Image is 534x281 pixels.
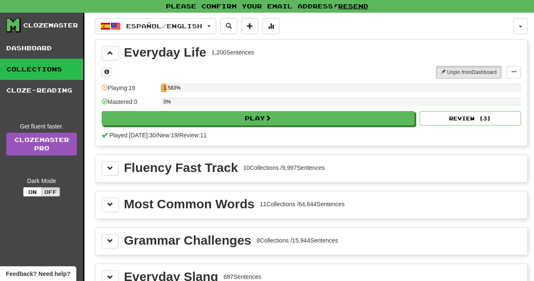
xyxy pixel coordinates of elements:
div: Fluency Fast Track [124,161,238,174]
button: Unpin fromDashboard [436,66,501,79]
div: Most Common Words [124,198,255,210]
div: 1.583% [163,84,166,92]
button: Add sentence to collection [241,18,258,34]
span: / [178,132,179,139]
div: Get fluent faster. [6,122,77,131]
span: New: 19 [157,132,177,139]
div: 687 Sentences [223,273,261,281]
button: Search sentences [220,18,237,34]
span: Open feedback widget [6,270,70,278]
div: Playing: 19 [102,84,157,98]
a: Resend [338,3,369,10]
span: Español / English [126,22,202,30]
div: Clozemaster [23,21,78,30]
button: Español/English [95,18,216,34]
button: Play [102,111,415,125]
div: Grammar Challenges [124,234,252,247]
button: Review (3) [420,111,521,125]
div: Mastered: 0 [102,98,157,112]
span: / [156,132,157,139]
span: Review: 11 [179,132,206,139]
button: On [23,187,42,196]
button: More stats [263,18,279,34]
div: 10 Collections / 9,997 Sentences [243,164,325,172]
a: ClozemasterPro [6,133,77,156]
div: 1,200 Sentences [211,48,254,57]
div: 11 Collections / 64,644 Sentences [260,200,344,208]
button: Off [41,187,60,196]
div: 8 Collections / 15,944 Sentences [257,236,338,245]
div: Dark Mode [6,177,77,185]
span: Played [DATE]: 30 [109,132,156,139]
div: Everyday Life [124,46,206,59]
